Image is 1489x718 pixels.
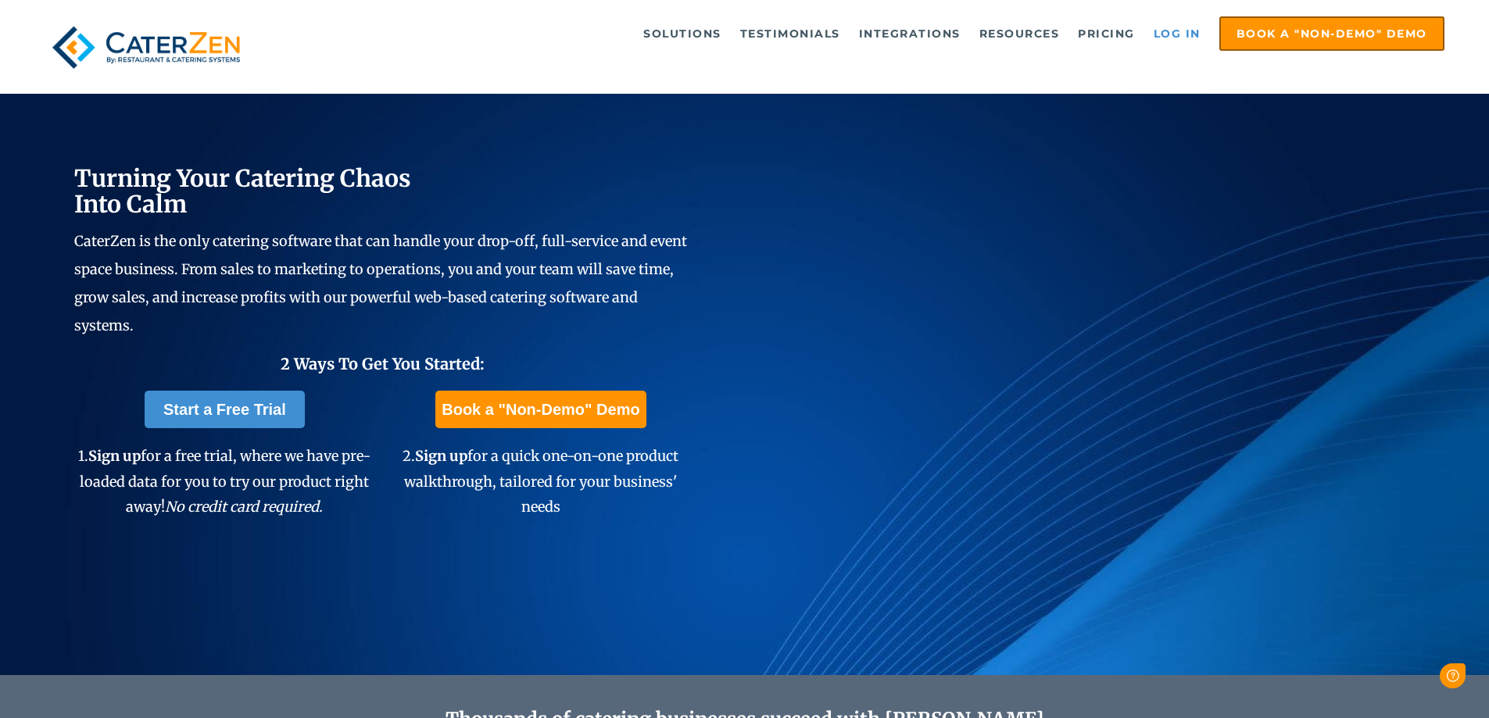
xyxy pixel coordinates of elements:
iframe: Help widget launcher [1350,657,1472,701]
span: 1. for a free trial, where we have pre-loaded data for you to try our product right away! [78,447,370,516]
span: Sign up [415,447,467,465]
img: caterzen [45,16,248,78]
a: Integrations [851,18,968,49]
a: Book a "Non-Demo" Demo [1219,16,1444,51]
span: 2. for a quick one-on-one product walkthrough, tailored for your business' needs [403,447,678,516]
span: 2 Ways To Get You Started: [281,354,485,373]
span: Sign up [88,447,141,465]
a: Solutions [635,18,729,49]
a: Log in [1146,18,1208,49]
a: Pricing [1070,18,1143,49]
span: Turning Your Catering Chaos Into Calm [74,163,411,219]
a: Testimonials [732,18,848,49]
div: Navigation Menu [284,16,1444,51]
a: Start a Free Trial [145,391,305,428]
span: CaterZen is the only catering software that can handle your drop-off, full-service and event spac... [74,232,687,334]
a: Book a "Non-Demo" Demo [435,391,646,428]
em: No credit card required. [165,498,323,516]
a: Resources [972,18,1068,49]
